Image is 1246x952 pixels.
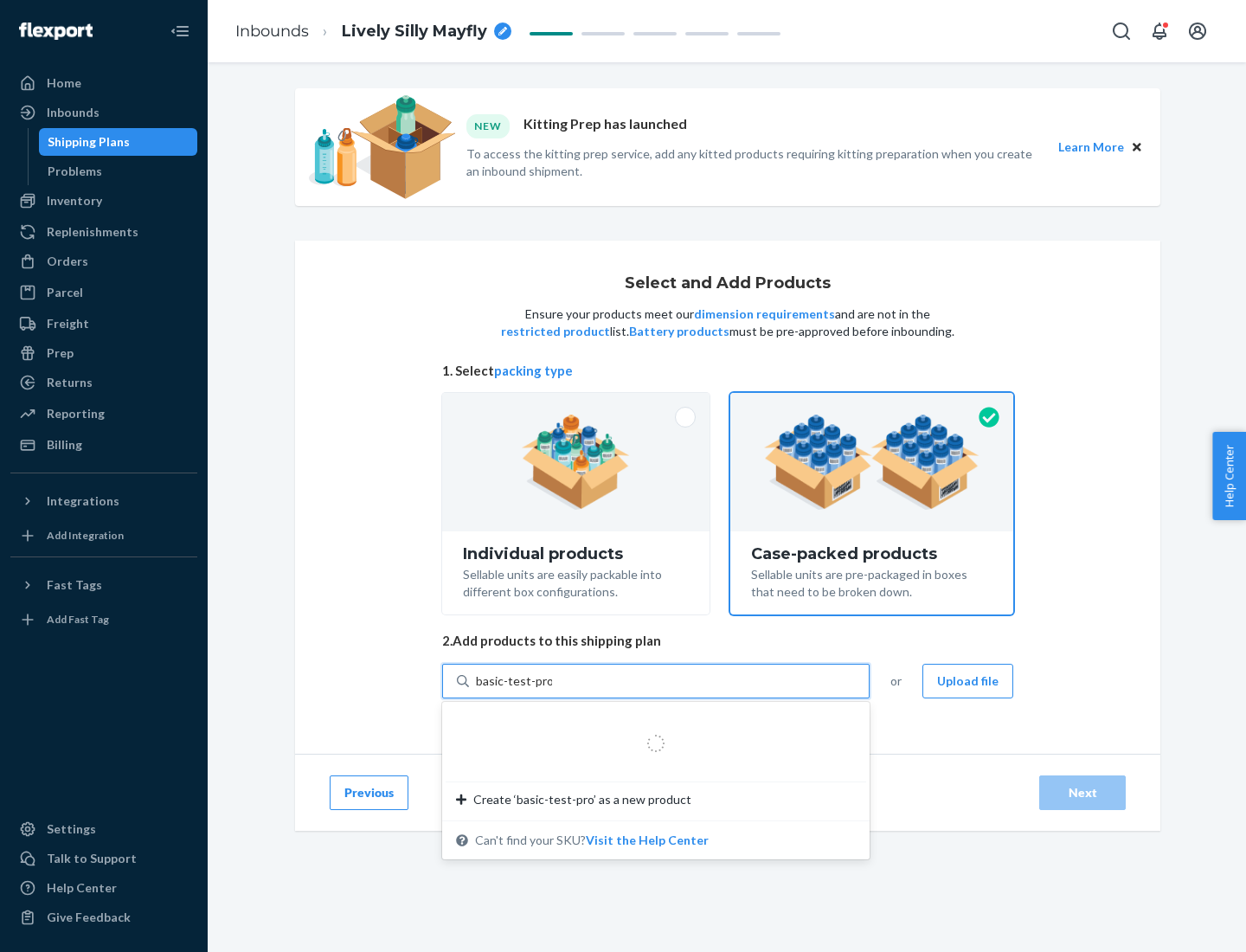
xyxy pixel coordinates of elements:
[39,128,198,156] a: Shipping Plans
[1180,14,1215,48] button: Open account menu
[10,279,197,306] a: Parcel
[1142,14,1177,48] button: Open notifications
[47,344,74,362] div: Prep
[47,879,117,897] div: Help Center
[10,310,197,338] a: Freight
[10,815,197,843] a: Settings
[10,431,197,459] a: Billing
[694,306,835,323] button: dimension requirements
[501,323,610,340] button: restricted product
[10,218,197,246] a: Replenishments
[466,145,1043,180] p: To access the kitting prep service, add any kitted products requiring kitting preparation when yo...
[47,576,102,594] div: Fast Tags
[10,522,197,550] a: Add Integration
[47,192,102,209] div: Inventory
[629,323,729,340] button: Battery products
[499,306,956,340] p: Ensure your products meet our and are not in the list. must be pre-approved before inbounding.
[466,114,510,138] div: NEW
[10,606,197,634] a: Add Fast Tag
[463,563,689,601] div: Sellable units are easily packable into different box configurations.
[475,832,709,849] span: Can't find your SKU?
[47,74,81,92] div: Home
[586,832,709,849] button: Create ‘basic-test-pro’ as a new productCan't find your SKU?
[890,672,902,690] span: or
[47,820,96,838] div: Settings
[522,415,630,510] img: individual-pack.facf35554cb0f1810c75b2bd6df2d64e.png
[47,284,83,301] div: Parcel
[922,664,1013,698] button: Upload file
[10,487,197,515] button: Integrations
[163,14,197,48] button: Close Navigation
[764,415,979,510] img: case-pack.59cecea509d18c883b923b81aeac6d0b.png
[47,528,124,543] div: Add Integration
[47,104,100,121] div: Inbounds
[330,775,408,810] button: Previous
[235,22,309,41] a: Inbounds
[10,99,197,126] a: Inbounds
[442,362,1013,380] span: 1. Select
[476,672,552,690] input: Create ‘basic-test-pro’ as a new productCan't find your SKU?Visit the Help Center
[10,904,197,931] button: Give Feedback
[10,874,197,902] a: Help Center
[1039,775,1126,810] button: Next
[47,405,105,422] div: Reporting
[463,545,689,563] div: Individual products
[473,791,691,808] span: Create ‘basic-test-pro’ as a new product
[442,632,1013,650] span: 2. Add products to this shipping plan
[19,23,93,40] img: Flexport logo
[625,275,831,293] h1: Select and Add Products
[47,850,137,867] div: Talk to Support
[1212,432,1246,520] button: Help Center
[751,563,992,601] div: Sellable units are pre-packaged in boxes that need to be broken down.
[47,374,93,391] div: Returns
[1058,138,1124,157] button: Learn More
[10,248,197,275] a: Orders
[47,612,109,627] div: Add Fast Tag
[10,571,197,599] button: Fast Tags
[10,69,197,97] a: Home
[47,253,88,270] div: Orders
[751,545,992,563] div: Case-packed products
[222,6,525,57] ol: breadcrumbs
[10,845,197,872] a: Talk to Support
[1054,784,1111,801] div: Next
[48,163,102,180] div: Problems
[1104,14,1139,48] button: Open Search Box
[10,369,197,396] a: Returns
[10,187,197,215] a: Inventory
[47,223,138,241] div: Replenishments
[342,21,487,43] span: Lively Silly Mayfly
[47,909,131,926] div: Give Feedback
[10,400,197,428] a: Reporting
[1127,138,1146,157] button: Close
[47,492,119,510] div: Integrations
[10,339,197,367] a: Prep
[39,158,198,185] a: Problems
[523,114,687,138] p: Kitting Prep has launched
[48,133,130,151] div: Shipping Plans
[47,436,82,453] div: Billing
[47,315,89,332] div: Freight
[494,362,573,380] button: packing type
